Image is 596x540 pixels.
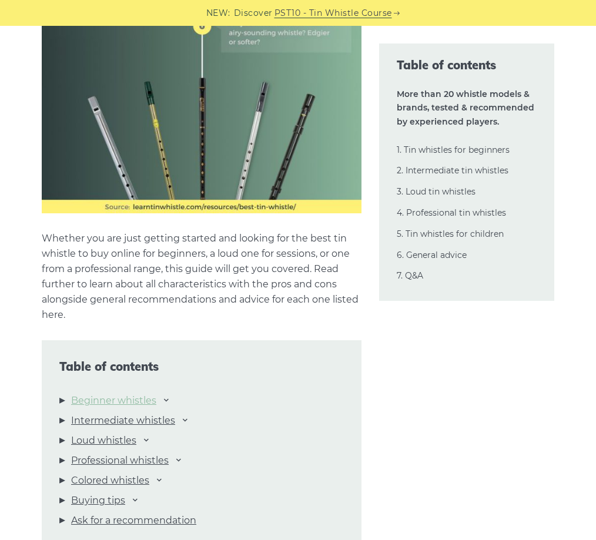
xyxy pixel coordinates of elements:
[397,89,534,128] strong: More than 20 whistle models & brands, tested & recommended by experienced players.
[206,6,230,20] span: NEW:
[397,145,510,155] a: 1. Tin whistles for beginners
[42,231,361,323] p: Whether you are just getting started and looking for the best tin whistle to buy online for begin...
[397,270,423,281] a: 7. Q&A
[71,413,175,428] a: Intermediate whistles
[397,229,504,239] a: 5. Tin whistles for children
[397,250,467,260] a: 6. General advice
[71,513,196,528] a: Ask for a recommendation
[71,393,156,408] a: Beginner whistles
[71,453,169,468] a: Professional whistles
[71,473,149,488] a: Colored whistles
[397,57,537,73] span: Table of contents
[71,433,136,448] a: Loud whistles
[59,360,344,374] span: Table of contents
[397,207,506,218] a: 4. Professional tin whistles
[234,6,273,20] span: Discover
[274,6,392,20] a: PST10 - Tin Whistle Course
[71,493,125,508] a: Buying tips
[397,165,508,176] a: 2. Intermediate tin whistles
[397,186,476,197] a: 3. Loud tin whistles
